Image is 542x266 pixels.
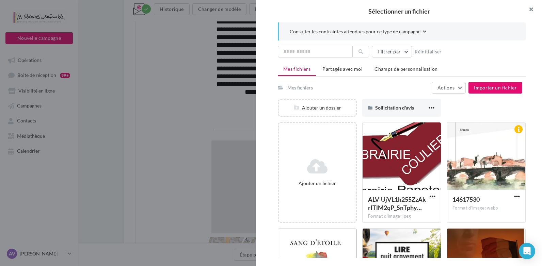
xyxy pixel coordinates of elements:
[368,213,435,219] div: Format d'image: jpeg
[290,28,427,36] button: Consulter les contraintes attendues pour ce type de campagne
[90,21,259,133] img: logo_librairie_reduit.jpg
[201,5,219,10] a: Cliquez-ici
[290,28,420,35] span: Consulter les contraintes attendues pour ce type de campagne
[368,196,426,211] span: ALV-UjVL1h255ZzAkrITlM2qP_SnTphyg-KDnPR661kXMCd-QQ-45jSx
[519,243,535,259] div: Open Intercom Messenger
[474,85,517,90] span: Importer un fichier
[283,66,310,72] span: Mes fichiers
[412,48,445,56] button: Réinitialiser
[130,5,201,10] span: L'email ne s'affiche pas correctement ?
[375,105,414,111] span: Sollicitation d'avis
[279,104,356,111] div: Ajouter un dossier
[374,66,437,72] span: Champs de personnalisation
[282,180,353,187] div: Ajouter un fichier
[437,85,455,90] span: Actions
[452,205,520,211] div: Format d'image: webp
[322,66,363,72] span: Partagés avec moi
[432,82,466,94] button: Actions
[372,46,412,57] button: Filtrer par
[452,196,480,203] span: 14617530
[267,8,531,14] h2: Sélectionner un fichier
[468,82,522,94] button: Importer un fichier
[287,84,313,91] div: Mes fichiers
